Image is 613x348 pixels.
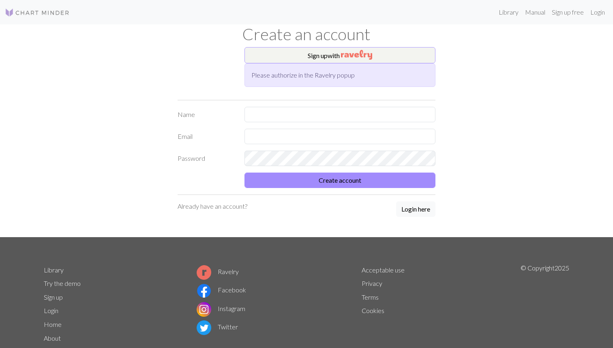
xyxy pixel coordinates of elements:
[341,50,372,60] img: Ravelry
[173,129,240,144] label: Email
[587,4,608,20] a: Login
[197,286,246,294] a: Facebook
[39,24,574,44] h1: Create an account
[362,307,384,314] a: Cookies
[362,293,379,301] a: Terms
[197,265,211,280] img: Ravelry logo
[244,47,435,63] button: Sign upwith
[44,320,62,328] a: Home
[173,151,240,166] label: Password
[44,307,58,314] a: Login
[197,302,211,317] img: Instagram logo
[44,279,81,287] a: Try the demo
[521,263,569,345] p: © Copyright 2025
[197,305,245,312] a: Instagram
[522,4,549,20] a: Manual
[197,268,239,275] a: Ravelry
[244,173,435,188] button: Create account
[5,8,70,17] img: Logo
[362,279,382,287] a: Privacy
[197,283,211,298] img: Facebook logo
[549,4,587,20] a: Sign up free
[197,323,238,331] a: Twitter
[178,201,247,211] p: Already have an account?
[495,4,522,20] a: Library
[362,266,405,274] a: Acceptable use
[244,63,435,87] div: Please authorize in the Ravelry popup
[396,201,435,217] button: Login here
[44,293,63,301] a: Sign up
[44,266,64,274] a: Library
[44,334,61,342] a: About
[173,107,240,122] label: Name
[197,320,211,335] img: Twitter logo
